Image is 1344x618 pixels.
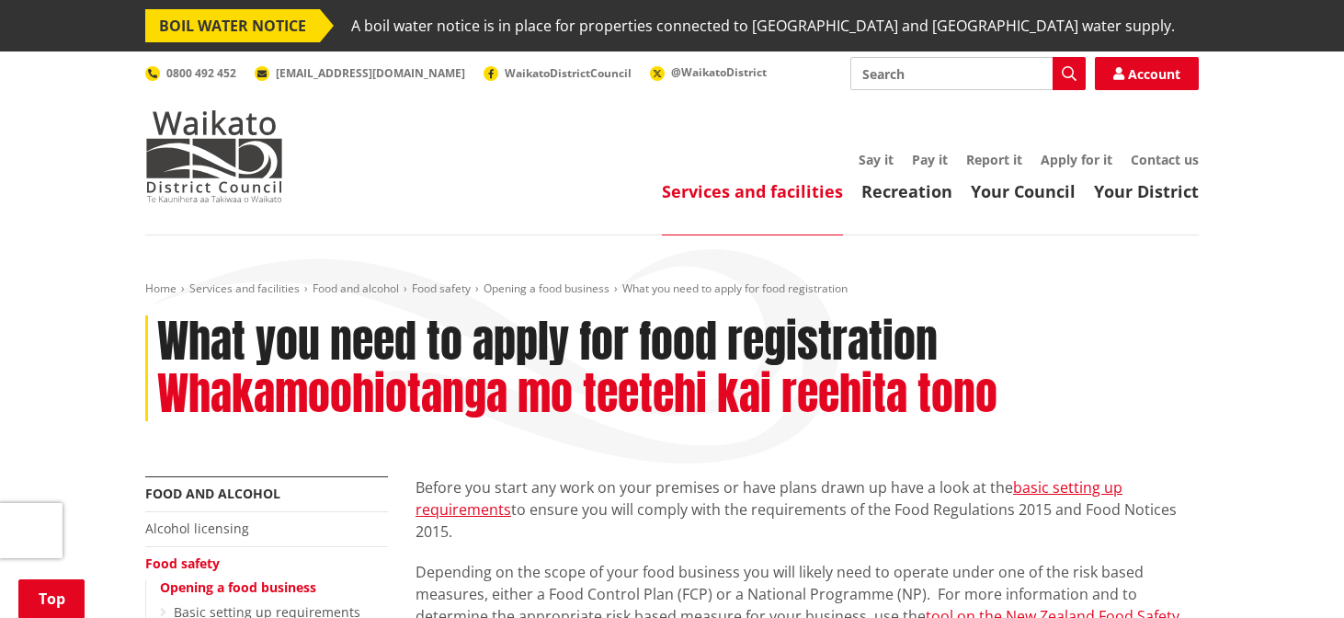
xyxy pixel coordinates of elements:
a: Say it [859,151,894,168]
p: Before you start any work on your premises or have plans drawn up have a look at the to ensure yo... [416,476,1199,543]
a: Food and alcohol [145,485,280,502]
a: Report it [966,151,1022,168]
span: @WaikatoDistrict [671,64,767,80]
a: Opening a food business [484,280,609,296]
span: What you need to apply for food registration [622,280,848,296]
a: Your Council [971,180,1076,202]
a: Opening a food business [160,578,316,596]
h1: What you need to apply for food registration [157,315,938,369]
a: WaikatoDistrictCouncil [484,65,632,81]
input: Search input [850,57,1086,90]
a: Food and alcohol [313,280,399,296]
a: [EMAIL_ADDRESS][DOMAIN_NAME] [255,65,465,81]
a: Food safety [145,555,220,572]
span: WaikatoDistrictCouncil [505,65,632,81]
a: Recreation [861,180,952,202]
a: Your District [1094,180,1199,202]
h2: Whakamoohiotanga mo teetehi kai reehita tono [157,368,997,421]
a: Contact us [1131,151,1199,168]
a: Home [145,280,177,296]
a: Top [18,579,85,618]
a: Pay it [912,151,948,168]
span: 0800 492 452 [166,65,236,81]
a: Alcohol licensing [145,520,249,537]
a: Food safety [412,280,471,296]
a: @WaikatoDistrict [650,64,767,80]
span: A boil water notice is in place for properties connected to [GEOGRAPHIC_DATA] and [GEOGRAPHIC_DAT... [351,9,1175,42]
a: basic setting up requirements [416,477,1122,520]
a: Services and facilities [662,180,843,202]
iframe: Messenger Launcher [1259,541,1326,607]
a: Services and facilities [189,280,300,296]
a: 0800 492 452 [145,65,236,81]
a: Account [1095,57,1199,90]
span: [EMAIL_ADDRESS][DOMAIN_NAME] [276,65,465,81]
nav: breadcrumb [145,281,1199,297]
img: Waikato District Council - Te Kaunihera aa Takiwaa o Waikato [145,110,283,202]
span: BOIL WATER NOTICE [145,9,320,42]
a: Apply for it [1041,151,1112,168]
